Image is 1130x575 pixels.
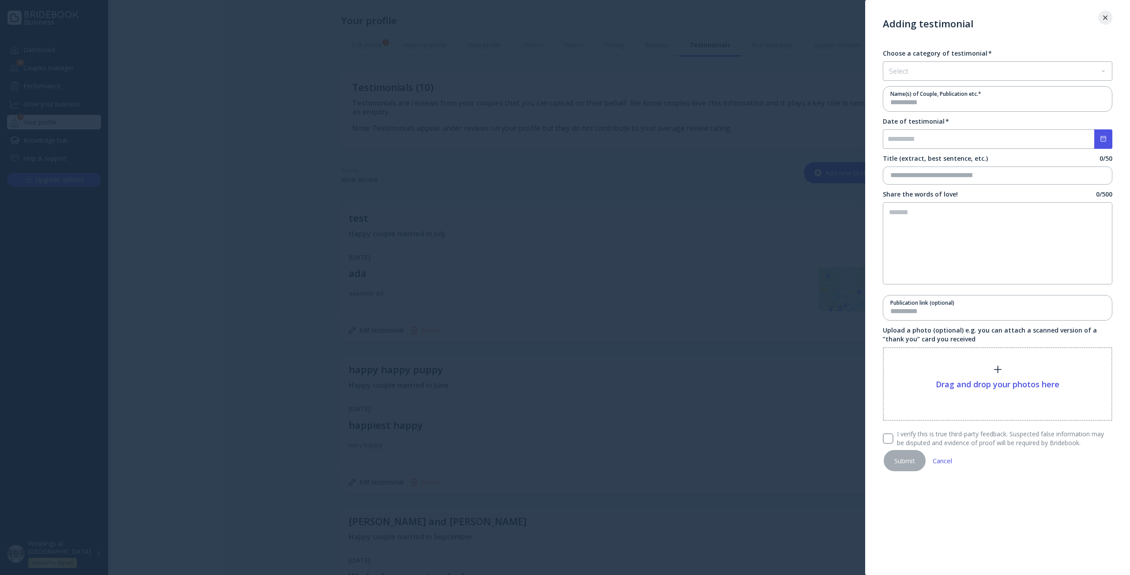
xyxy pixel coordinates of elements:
div: Select [883,62,1112,80]
label: Title (extract, best sentence, etc.) [883,154,988,163]
div: Date of testimonial [883,117,945,126]
div: Submit [894,457,915,464]
label: 0 / 50 [1100,154,1112,163]
button: Cancel [933,450,952,471]
div: Adding testimonial [883,18,973,29]
label: 0 / 500 [1096,190,1112,199]
label: Share the words of love! [883,190,958,199]
div: Publication link (optional) [890,299,1105,306]
label: Upload a photo (optional) e.g. you can attach a scanned version of a “thank you” card you received [883,326,1112,344]
label: I verify this is true third-party feedback. Suspected false information may be disputed and evide... [893,430,1112,447]
div: Drag and drop your photos here [936,379,1059,389]
div: Name(s) of Couple, Publication etc. * [890,90,1105,98]
div: Choose a category of testimonial [883,49,987,58]
div: Cancel [933,457,952,464]
button: Submit [884,450,926,471]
